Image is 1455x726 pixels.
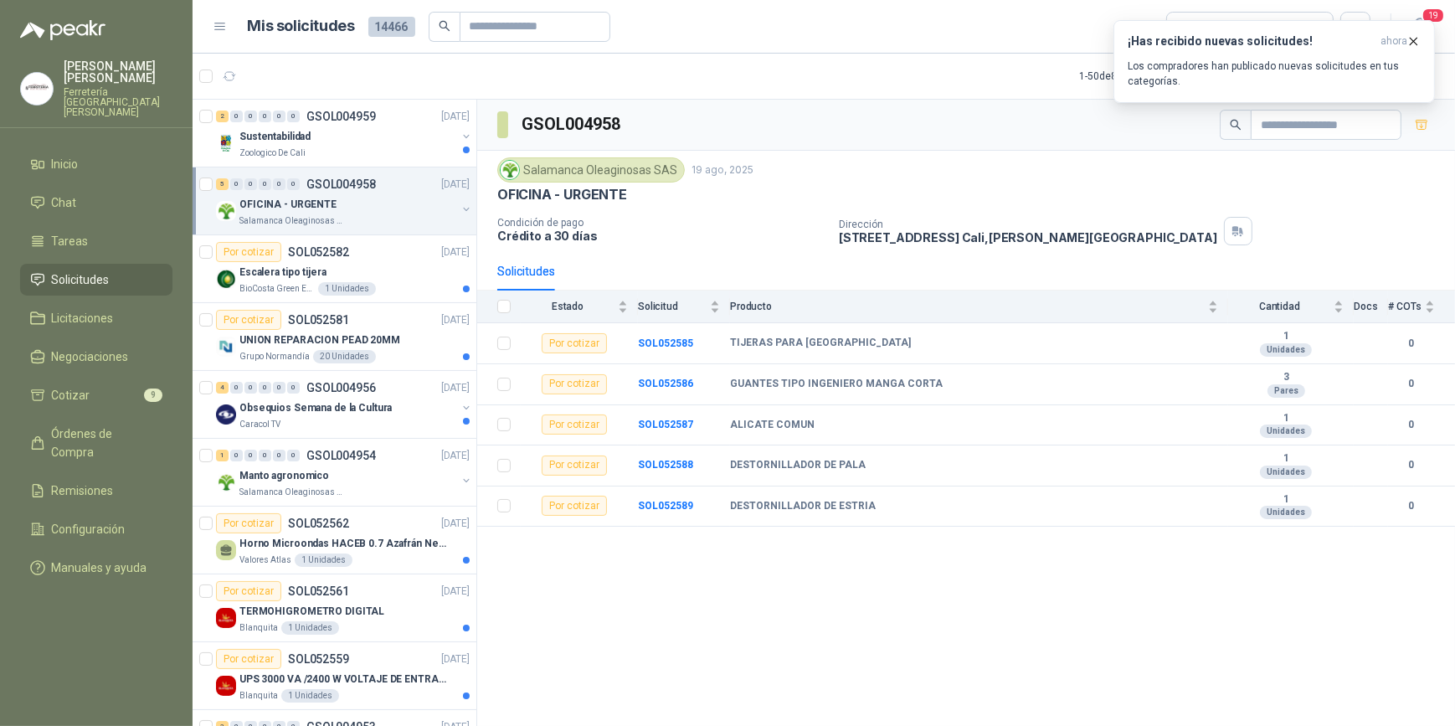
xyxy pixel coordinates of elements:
p: [DATE] [441,516,470,532]
div: 5 [216,178,229,190]
h1: Mis solicitudes [248,14,355,39]
div: 0 [259,450,271,461]
img: Company Logo [216,404,236,425]
span: Chat [52,193,77,212]
a: Chat [20,187,172,219]
span: Remisiones [52,481,114,500]
a: Órdenes de Compra [20,418,172,468]
div: 0 [244,450,257,461]
p: GSOL004959 [306,111,376,122]
a: Cotizar9 [20,379,172,411]
div: 0 [244,382,257,394]
p: Ferretería [GEOGRAPHIC_DATA][PERSON_NAME] [64,87,172,117]
p: GSOL004954 [306,450,376,461]
span: 14466 [368,17,415,37]
p: [DATE] [441,448,470,464]
div: 1 [216,450,229,461]
p: Blanquita [239,621,278,635]
div: 0 [287,111,300,122]
div: Por cotizar [216,310,281,330]
p: SOL052581 [288,314,349,326]
span: ahora [1380,34,1407,49]
a: Por cotizarSOL052561[DATE] Company LogoTERMOHIGROMETRO DIGITALBlanquita1 Unidades [193,574,476,642]
div: 1 Unidades [281,621,339,635]
div: Solicitudes [497,262,555,281]
p: [DATE] [441,584,470,600]
img: Company Logo [216,133,236,153]
div: 0 [230,450,243,461]
p: TERMOHIGROMETRO DIGITAL [239,604,384,620]
img: Company Logo [21,73,53,105]
div: Pares [1267,384,1305,398]
a: 5 0 0 0 0 0 GSOL004958[DATE] Company LogoOFICINA - URGENTESalamanca Oleaginosas SAS [216,174,473,228]
b: SOL052585 [638,337,693,349]
b: SOL052588 [638,459,693,471]
p: [PERSON_NAME] [PERSON_NAME] [64,60,172,84]
p: SOL052561 [288,585,349,597]
a: Configuración [20,513,172,545]
div: Unidades [1260,343,1312,357]
b: 1 [1228,493,1344,507]
img: Company Logo [216,608,236,628]
span: Órdenes de Compra [52,425,157,461]
p: Blanquita [239,689,278,703]
span: search [1230,119,1242,131]
img: Logo peakr [20,20,105,40]
p: Escalera tipo tijera [239,265,326,281]
p: Condición de pago [497,217,825,229]
p: [DATE] [441,380,470,396]
p: Salamanca Oleaginosas SAS [239,214,345,228]
a: 2 0 0 0 0 0 GSOL004959[DATE] Company LogoSustentabilidadZoologico De Cali [216,106,473,160]
div: Por cotizar [216,513,281,533]
b: GUANTES TIPO INGENIERO MANGA CORTA [730,378,943,391]
b: 1 [1228,412,1344,425]
p: Dirección [839,219,1217,230]
th: Cantidad [1228,291,1354,323]
div: 0 [273,111,285,122]
div: 0 [230,178,243,190]
b: ALICATE COMUN [730,419,815,432]
span: # COTs [1388,301,1422,312]
b: 1 [1228,452,1344,466]
span: Cotizar [52,386,90,404]
p: Obsequios Semana de la Cultura [239,400,392,416]
p: [DATE] [441,651,470,667]
a: Solicitudes [20,264,172,296]
p: OFICINA - URGENTE [239,197,337,213]
p: Valores Atlas [239,554,291,567]
p: BioCosta Green Energy S.A.S [239,282,315,296]
div: 0 [273,382,285,394]
b: 0 [1388,417,1435,433]
span: Solicitudes [52,270,110,289]
p: SOL052562 [288,517,349,529]
div: 4 [216,382,229,394]
img: Company Logo [216,337,236,357]
img: Company Logo [216,269,236,289]
a: Licitaciones [20,302,172,334]
p: [DATE] [441,177,470,193]
div: 2 [216,111,229,122]
div: Unidades [1260,506,1312,519]
b: SOL052589 [638,500,693,512]
div: Unidades [1260,425,1312,438]
p: Zoologico De Cali [239,147,306,160]
h3: GSOL004958 [522,111,623,137]
div: 0 [230,382,243,394]
span: Negociaciones [52,348,129,366]
div: 0 [230,111,243,122]
span: 9 [144,389,162,402]
div: 0 [259,382,271,394]
img: Company Logo [216,676,236,696]
div: 0 [259,178,271,190]
button: 19 [1405,12,1435,42]
div: 0 [287,382,300,394]
div: 1 Unidades [318,282,376,296]
p: SOL052582 [288,246,349,258]
b: DESTORNILLADOR DE PALA [730,459,866,472]
p: Caracol TV [239,418,280,431]
p: Grupo Normandía [239,350,310,363]
th: Producto [730,291,1228,323]
a: Inicio [20,148,172,180]
span: 19 [1422,8,1445,23]
p: OFICINA - URGENTE [497,186,627,203]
